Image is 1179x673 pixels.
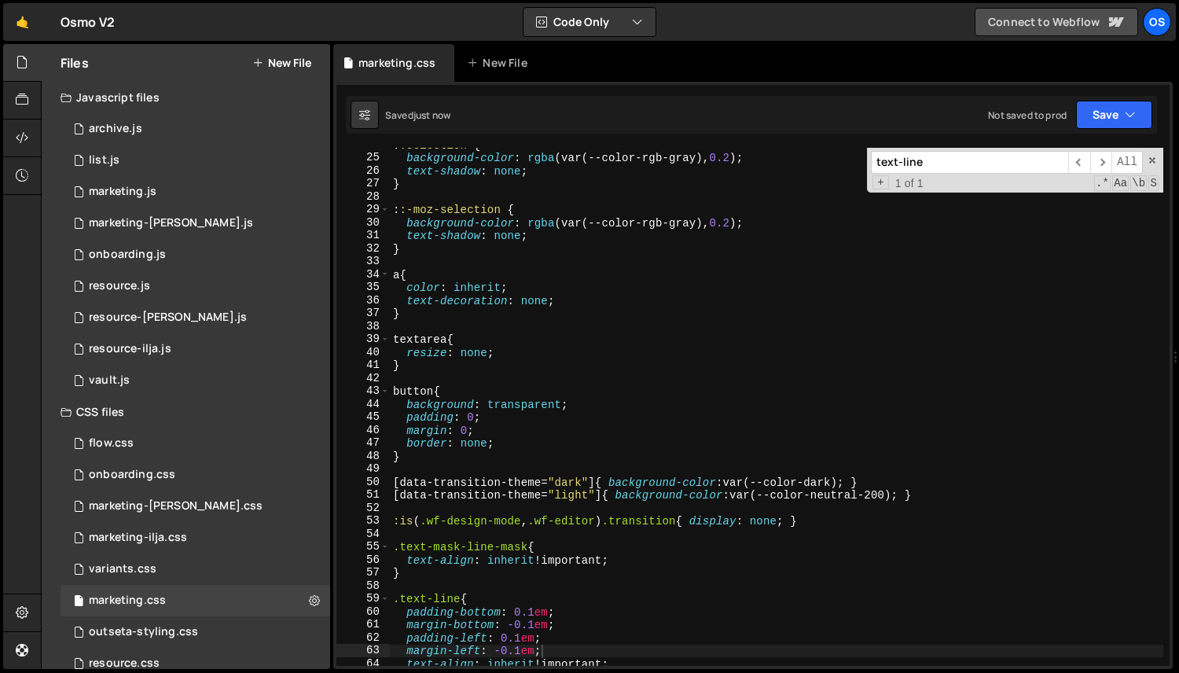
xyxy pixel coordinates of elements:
[336,294,390,307] div: 36
[336,229,390,242] div: 31
[3,3,42,41] a: 🤙
[89,342,171,356] div: resource-ilja.js
[336,216,390,230] div: 30
[467,55,533,71] div: New File
[61,113,330,145] div: 16596/46210.js
[61,176,330,208] div: 16596/45422.js
[385,108,450,122] div: Saved
[89,248,166,262] div: onboarding.js
[336,488,390,502] div: 51
[61,239,330,270] div: 16596/48092.js
[42,82,330,113] div: Javascript files
[336,398,390,411] div: 44
[61,270,330,302] div: 16596/46183.js
[252,57,311,69] button: New File
[61,54,89,72] h2: Files
[89,562,156,576] div: variants.css
[871,151,1068,174] input: Search for
[1130,175,1147,191] span: Whole Word Search
[89,279,150,293] div: resource.js
[1112,175,1129,191] span: CaseSensitive Search
[89,436,134,451] div: flow.css
[336,644,390,657] div: 63
[61,333,330,365] div: 16596/46195.js
[336,579,390,593] div: 58
[89,311,247,325] div: resource-[PERSON_NAME].js
[61,13,115,31] div: Osmo V2
[61,491,330,522] div: 16596/46284.css
[1090,151,1112,174] span: ​
[61,616,330,648] div: 16596/45156.css
[336,631,390,645] div: 62
[336,268,390,281] div: 34
[336,151,390,164] div: 25
[872,175,889,190] span: Toggle Replace mode
[336,502,390,515] div: 52
[89,625,198,639] div: outseta-styling.css
[1148,175,1159,191] span: Search In Selection
[336,346,390,359] div: 40
[61,428,330,459] div: 16596/47552.css
[358,55,435,71] div: marketing.css
[336,164,390,178] div: 26
[89,122,142,136] div: archive.js
[61,459,330,491] div: 16596/48093.css
[61,522,330,553] div: 16596/47731.css
[89,373,130,388] div: vault.js
[89,153,119,167] div: list.js
[336,190,390,204] div: 28
[61,365,330,396] div: 16596/45133.js
[336,177,390,190] div: 27
[336,372,390,385] div: 42
[336,450,390,463] div: 48
[1094,175,1111,191] span: RegExp Search
[336,605,390,619] div: 60
[336,514,390,528] div: 53
[61,302,330,333] div: 16596/46194.js
[336,255,390,268] div: 33
[336,566,390,579] div: 57
[336,657,390,671] div: 64
[1143,8,1171,36] a: Os
[336,307,390,320] div: 37
[336,242,390,256] div: 32
[336,540,390,553] div: 55
[336,359,390,372] div: 41
[89,185,156,199] div: marketing.js
[61,553,330,585] div: 16596/45511.css
[975,8,1138,36] a: Connect to Webflow
[89,594,166,608] div: marketing.css
[523,8,656,36] button: Code Only
[336,462,390,476] div: 49
[336,436,390,450] div: 47
[1076,101,1152,129] button: Save
[889,177,930,190] span: 1 of 1
[413,108,450,122] div: just now
[61,208,330,239] div: 16596/45424.js
[336,528,390,541] div: 54
[89,216,253,230] div: marketing-[PERSON_NAME].js
[1068,151,1090,174] span: ​
[336,553,390,567] div: 56
[336,410,390,424] div: 45
[89,468,175,482] div: onboarding.css
[336,424,390,437] div: 46
[89,656,160,671] div: resource.css
[336,333,390,346] div: 39
[336,384,390,398] div: 43
[42,396,330,428] div: CSS files
[336,281,390,294] div: 35
[61,145,330,176] div: 16596/45151.js
[61,585,330,616] div: 16596/45446.css
[336,618,390,631] div: 61
[988,108,1067,122] div: Not saved to prod
[89,499,263,513] div: marketing-[PERSON_NAME].css
[89,531,187,545] div: marketing-ilja.css
[336,203,390,216] div: 29
[336,476,390,489] div: 50
[336,592,390,605] div: 59
[336,320,390,333] div: 38
[1111,151,1143,174] span: Alt-Enter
